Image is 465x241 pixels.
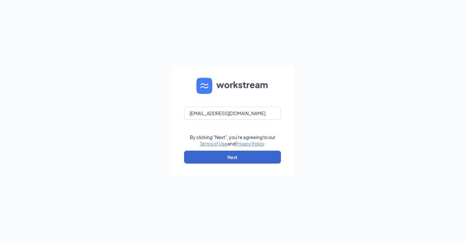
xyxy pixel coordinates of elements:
a: Privacy Policy [235,141,264,146]
input: Email [184,107,281,120]
button: Next [184,151,281,164]
img: WS logo and Workstream text [196,78,269,94]
div: By clicking "Next", you're agreeing to our and . [190,134,275,147]
a: Terms of Use [200,141,227,146]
